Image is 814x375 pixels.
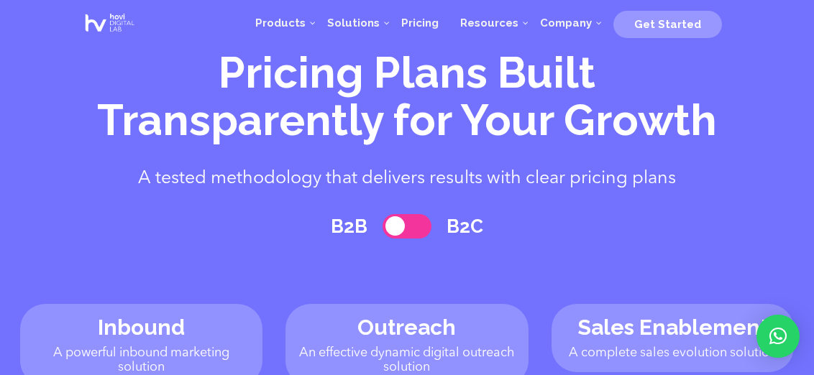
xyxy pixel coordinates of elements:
span: Resources [460,17,518,29]
label: B2C [447,216,483,237]
span: Pricing [401,17,439,29]
label: B2B [331,216,367,237]
span: Solutions [327,17,380,29]
span: Outreach [357,315,456,340]
span: A powerful inbound marketing solution [53,346,229,374]
a: Get Started [613,12,722,34]
span: Sales Enablement [577,315,768,340]
span: Products [255,17,306,29]
span: Get Started [634,18,701,31]
span: An effective dynamic digital outreach solution [299,346,514,374]
a: Company [529,1,603,45]
a: Solutions [316,1,390,45]
span: Company [540,17,592,29]
a: Products [244,1,316,45]
span: A complete sales evolution solution [569,346,777,359]
a: Resources [449,1,529,45]
span: Inbound [98,315,185,340]
a: Pricing [390,1,449,45]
